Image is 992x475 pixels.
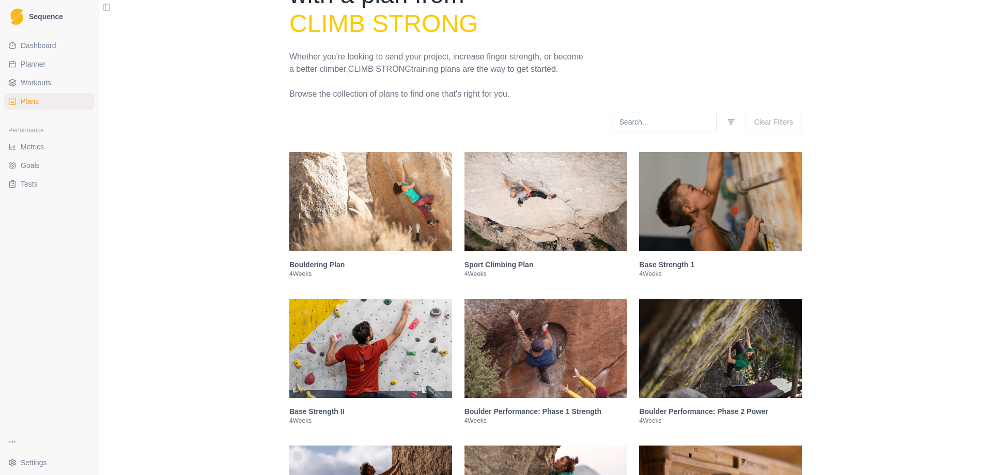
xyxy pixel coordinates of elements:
div: Performance [4,122,95,139]
img: Base Strength 1 [639,152,802,251]
span: Goals [21,160,40,171]
h3: Boulder Performance: Phase 2 Power [639,406,802,417]
a: Goals [4,157,95,174]
h3: Base Strength II [289,406,452,417]
p: 4 Weeks [464,417,627,425]
a: Tests [4,176,95,192]
p: Browse the collection of plans to find one that's right for you. [289,88,587,100]
img: Sport Climbing Plan [464,152,627,251]
span: Climb Strong [289,10,478,37]
span: Workouts [21,78,51,88]
img: Bouldering Plan [289,152,452,251]
h3: Bouldering Plan [289,259,452,270]
button: Settings [4,454,95,471]
span: Tests [21,179,38,189]
a: Metrics [4,139,95,155]
p: Whether you're looking to send your project, increase finger strength, or become a better climber... [289,51,587,75]
span: Dashboard [21,40,56,51]
img: Boulder Performance: Phase 2 Power [639,299,802,398]
span: Planner [21,59,45,69]
p: 4 Weeks [639,417,802,425]
span: Metrics [21,142,44,152]
p: 4 Weeks [289,417,452,425]
a: Planner [4,56,95,72]
a: Dashboard [4,37,95,54]
p: 4 Weeks [289,270,452,278]
h3: Sport Climbing Plan [464,259,627,270]
span: Plans [21,96,39,106]
h3: Boulder Performance: Phase 1 Strength [464,406,627,417]
p: 4 Weeks [464,270,627,278]
span: Climb Strong [348,65,411,73]
span: Sequence [29,13,63,20]
p: 4 Weeks [639,270,802,278]
input: Search... [613,113,717,131]
h3: Base Strength 1 [639,259,802,270]
a: Plans [4,93,95,110]
img: Logo [10,8,23,25]
a: LogoSequence [4,4,95,29]
img: Base Strength II [289,299,452,398]
a: Workouts [4,74,95,91]
img: Boulder Performance: Phase 1 Strength [464,299,627,398]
